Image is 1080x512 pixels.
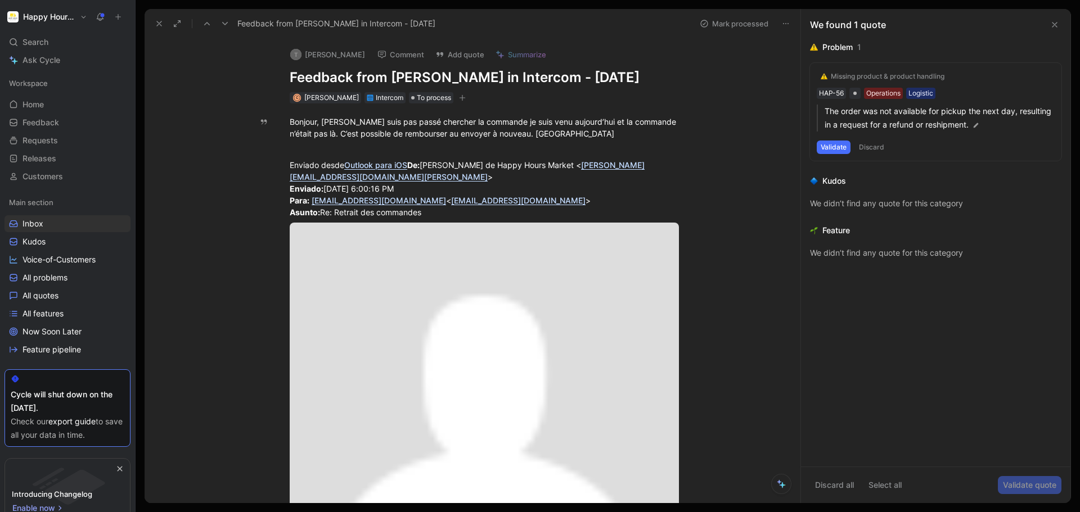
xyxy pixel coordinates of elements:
[376,92,403,103] div: Intercom
[821,73,827,80] img: ⚠️
[4,305,130,322] a: All features
[490,47,551,62] button: Summarize
[451,196,586,205] a: [EMAIL_ADDRESS][DOMAIN_NAME]
[22,53,60,67] span: Ask Cycle
[822,224,850,237] div: Feature
[22,171,63,182] span: Customers
[290,116,679,151] div: Bonjour, [PERSON_NAME] suis pas passé chercher la commande je suis venu aujourd’hui et la command...
[22,326,82,337] span: Now Soon Later
[810,246,1061,260] div: We didn’t find any quote for this category
[4,52,130,69] a: Ask Cycle
[430,47,489,62] button: Add quote
[4,233,130,250] a: Kudos
[48,416,96,426] a: export guide
[22,117,59,128] span: Feedback
[290,207,320,217] strong: Asunto:
[863,476,907,494] button: Select all
[4,168,130,185] a: Customers
[4,96,130,113] a: Home
[9,197,53,208] span: Main section
[4,132,130,149] a: Requests
[22,135,58,146] span: Requests
[304,93,359,102] span: [PERSON_NAME]
[4,215,130,232] a: Inbox
[290,184,323,193] strong: Enviado:
[22,254,96,265] span: Voice-of-Customers
[22,99,44,110] span: Home
[9,78,48,89] span: Workspace
[22,272,67,283] span: All problems
[290,49,301,60] div: t
[290,196,309,205] strong: Para:
[4,34,130,51] div: Search
[4,194,130,211] div: Main section
[4,341,130,358] a: Feature pipeline
[817,141,850,154] button: Validate
[22,290,58,301] span: All quotes
[237,17,435,30] span: Feedback from [PERSON_NAME] in Intercom - [DATE]
[831,72,944,81] div: Missing product & product handling
[810,43,818,51] img: ⚠️
[4,287,130,304] a: All quotes
[312,196,446,205] a: [EMAIL_ADDRESS][DOMAIN_NAME]
[4,9,90,25] button: Happy Hours MarketHappy Hours Market
[4,269,130,286] a: All problems
[695,16,773,31] button: Mark processed
[508,49,546,60] span: Summarize
[857,40,861,54] div: 1
[810,18,886,31] div: We found 1 quote
[817,70,948,83] button: ⚠️Missing product & product handling
[417,92,451,103] span: To process
[4,150,130,167] a: Releases
[825,105,1055,132] p: The order was not available for pickup the next day, resulting in a request for a refund or reshi...
[7,11,19,22] img: Happy Hours Market
[11,388,124,415] div: Cycle will shut down on the [DATE].
[11,415,124,442] div: Check our to save all your data in time.
[22,308,64,319] span: All features
[22,153,56,164] span: Releases
[290,69,679,87] h1: Feedback from [PERSON_NAME] in Intercom - [DATE]
[344,160,407,170] a: Outlook para iOS
[998,476,1061,494] button: Validate quote
[22,236,46,247] span: Kudos
[810,476,859,494] button: Discard all
[22,35,48,49] span: Search
[855,141,888,154] button: Discard
[407,160,420,170] strong: De:
[409,92,453,103] div: To process
[290,159,679,218] div: Enviado desde [PERSON_NAME] de Happy Hours Market < > [DATE] 6:00:16 PM < > Re: Retrait des comma...
[23,12,75,22] h1: Happy Hours Market
[810,177,818,185] img: 🔷
[4,251,130,268] a: Voice-of-Customers
[4,323,130,340] a: Now Soon Later
[822,40,853,54] div: Problem
[294,95,300,101] div: C
[822,174,846,188] div: Kudos
[22,218,43,229] span: Inbox
[4,75,130,92] div: Workspace
[285,46,370,63] button: t[PERSON_NAME]
[12,487,92,501] div: Introducing Changelog
[810,226,818,234] img: 🌱
[972,121,980,129] img: pen.svg
[22,344,81,355] span: Feature pipeline
[4,194,130,358] div: Main sectionInboxKudosVoice-of-CustomersAll problemsAll quotesAll featuresNow Soon LaterFeature p...
[810,197,1061,210] div: We didn’t find any quote for this category
[4,114,130,131] a: Feedback
[372,47,429,62] button: Comment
